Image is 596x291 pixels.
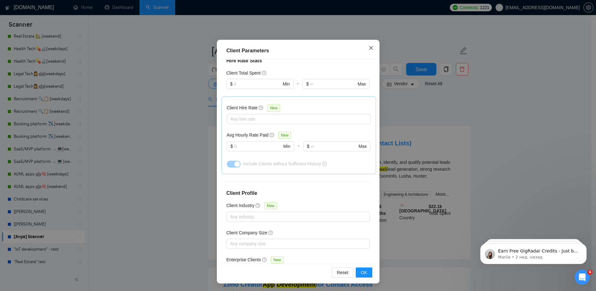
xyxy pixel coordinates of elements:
[337,269,349,276] span: Reset
[227,47,370,55] div: Client Parameters
[234,143,282,150] input: 0
[262,257,267,262] span: question-circle
[234,81,281,87] input: 0
[283,143,290,150] span: Min
[243,161,321,166] span: Include Clients without Sufficient History
[271,257,283,263] span: New
[307,143,309,150] span: $
[361,269,367,276] span: OK
[278,132,291,139] span: New
[306,81,309,87] span: $
[231,143,233,150] span: $
[332,268,354,278] button: Reset
[311,143,357,150] input: ∞
[227,190,370,197] h4: Client Profile
[293,79,303,96] div: -
[310,81,356,87] input: ∞
[268,230,273,235] span: question-circle
[471,230,596,274] iframe: Intercom notifications сообщение
[227,256,261,263] h5: Enterprise Clients
[322,162,327,166] span: question-circle
[227,70,261,76] h5: Client Total Spent
[227,202,254,209] h5: Client Industry
[358,81,366,87] span: Max
[227,57,370,65] h4: Hire Rate Stats
[259,105,264,110] span: question-circle
[359,143,367,150] span: Max
[588,270,593,275] span: 6
[256,203,261,208] span: question-circle
[267,105,280,112] span: New
[270,133,275,138] span: question-circle
[294,141,303,159] div: -
[227,104,258,111] h5: Client Hire Rate
[227,229,267,236] h5: Client Company Size
[356,268,372,278] button: OK
[363,40,380,57] button: Close
[369,45,374,50] span: close
[264,202,277,209] span: New
[227,132,269,138] h5: Avg Hourly Rate Paid
[262,70,267,75] span: question-circle
[230,81,233,87] span: $
[575,270,590,285] iframe: Intercom live chat
[283,81,290,87] span: Min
